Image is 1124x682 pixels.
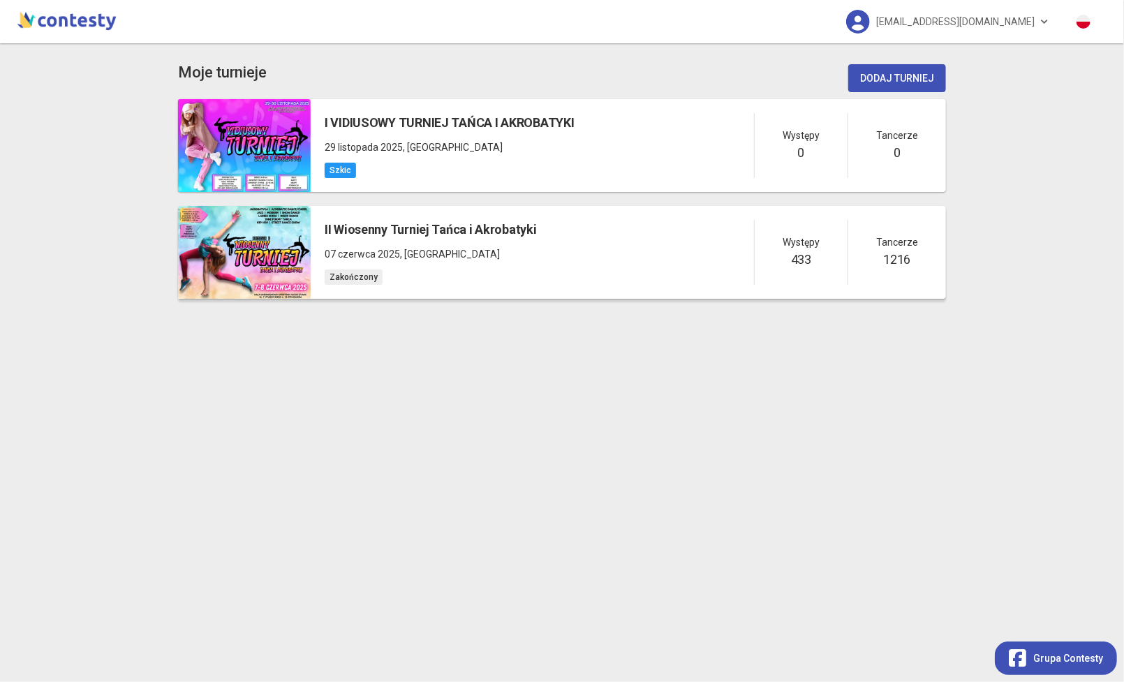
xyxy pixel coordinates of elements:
span: 07 czerwca 2025 [325,249,400,260]
app-title: competition-list.title [178,61,267,85]
h5: 433 [791,250,811,269]
span: Występy [783,235,820,250]
span: Tancerze [876,235,918,250]
span: Szkic [325,163,356,178]
h5: 0 [894,143,901,163]
span: [EMAIL_ADDRESS][DOMAIN_NAME] [877,7,1035,36]
span: Występy [783,128,820,143]
span: , [GEOGRAPHIC_DATA] [403,142,503,153]
span: 29 listopada 2025 [325,142,403,153]
span: Zakończony [325,269,383,285]
h3: Moje turnieje [178,61,267,85]
button: Dodaj turniej [848,64,946,92]
h5: II Wiosenny Turniej Tańca i Akrobatyki [325,220,537,239]
h5: 1216 [884,250,911,269]
span: , [GEOGRAPHIC_DATA] [400,249,500,260]
h5: I VIDIUSOWY TURNIEJ TAŃCA I AKROBATYKI [325,113,575,133]
h5: 0 [798,143,805,163]
span: Grupa Contesty [1033,651,1103,666]
span: Tancerze [876,128,918,143]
